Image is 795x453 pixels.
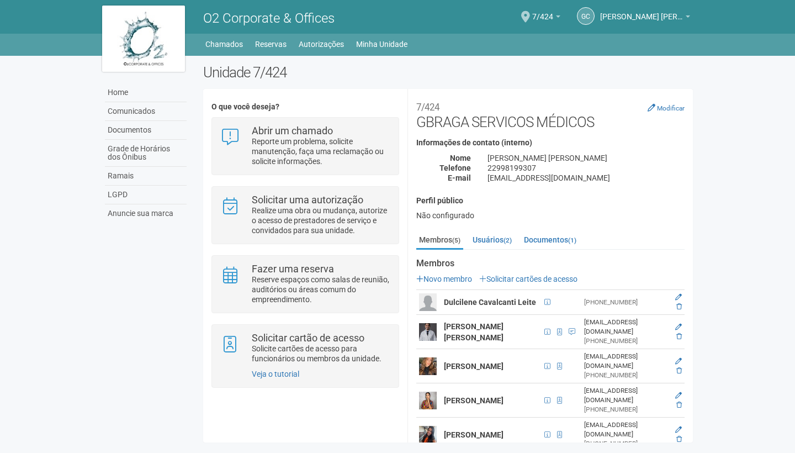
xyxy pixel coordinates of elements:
div: [EMAIL_ADDRESS][DOMAIN_NAME] [584,386,666,405]
span: Guilherme Cruz Braga [600,2,683,21]
small: Modificar [657,104,685,112]
strong: Solicitar cartão de acesso [252,332,364,344]
a: Reservas [255,36,287,52]
strong: Dulcilene Cavalcanti Leite [444,298,536,307]
div: [EMAIL_ADDRESS][DOMAIN_NAME] [584,318,666,336]
strong: Fazer uma reserva [252,263,334,275]
a: Anuncie sua marca [105,204,187,223]
a: GC [577,7,595,25]
a: Fazer uma reserva Reserve espaços como salas de reunião, auditórios ou áreas comum do empreendime... [220,264,390,304]
strong: Abrir um chamado [252,125,333,136]
a: Grade de Horários dos Ônibus [105,140,187,167]
img: user.png [419,323,437,341]
strong: Membros [416,259,685,268]
div: [PHONE_NUMBER] [584,439,666,449]
a: Editar membro [675,323,682,331]
div: [EMAIL_ADDRESS][DOMAIN_NAME] [584,420,666,439]
a: Excluir membro [676,333,682,340]
img: user.png [419,357,437,375]
div: [PHONE_NUMBER] [584,298,666,307]
a: Documentos(1) [521,231,579,248]
a: Comunicados [105,102,187,121]
a: Editar membro [675,426,682,434]
img: logo.jpg [102,6,185,72]
img: user.png [419,426,437,444]
a: Novo membro [416,275,472,283]
strong: Telefone [439,164,471,172]
small: (1) [568,236,576,244]
a: Veja o tutorial [252,370,299,378]
div: [PHONE_NUMBER] [584,371,666,380]
h4: O que você deseja? [211,103,399,111]
a: Excluir membro [676,401,682,409]
a: Abrir um chamado Reporte um problema, solicite manutenção, faça uma reclamação ou solicite inform... [220,126,390,166]
p: Reporte um problema, solicite manutenção, faça uma reclamação ou solicite informações. [252,136,390,166]
div: [EMAIL_ADDRESS][DOMAIN_NAME] [479,173,693,183]
strong: [PERSON_NAME] [444,362,504,371]
a: Home [105,83,187,102]
p: Realize uma obra ou mudança, autorize o acesso de prestadores de serviço e convidados para sua un... [252,206,390,235]
p: Solicite cartões de acesso para funcionários ou membros da unidade. [252,344,390,364]
p: Reserve espaços como salas de reunião, auditórios ou áreas comum do empreendimento. [252,275,390,304]
a: Editar membro [675,293,682,301]
div: [PERSON_NAME] [PERSON_NAME] [479,153,693,163]
a: Ramais [105,167,187,186]
strong: [PERSON_NAME] [444,430,504,439]
a: [PERSON_NAME] [PERSON_NAME] [600,14,690,23]
small: 7/424 [416,102,439,113]
strong: Nome [450,154,471,162]
a: Documentos [105,121,187,140]
strong: Solicitar uma autorização [252,194,363,206]
img: user.png [419,392,437,409]
small: (2) [504,236,512,244]
a: Membros(5) [416,231,463,250]
a: Excluir membro [676,303,682,310]
a: Modificar [648,103,685,112]
span: O2 Corporate & Offices [203,10,335,26]
strong: [PERSON_NAME] [PERSON_NAME] [444,322,504,342]
h2: Unidade 7/424 [203,64,693,81]
a: Excluir membro [676,367,682,375]
img: user.png [419,293,437,311]
small: (5) [452,236,460,244]
strong: [PERSON_NAME] [444,396,504,405]
span: 7/424 [532,2,553,21]
div: [EMAIL_ADDRESS][DOMAIN_NAME] [584,352,666,371]
div: [PHONE_NUMBER] [584,336,666,346]
div: [PHONE_NUMBER] [584,405,666,414]
a: Solicitar uma autorização Realize uma obra ou mudança, autorize o acesso de prestadores de serviç... [220,195,390,235]
div: Não configurado [416,210,685,220]
h4: Informações de contato (interno) [416,139,685,147]
a: Minha Unidade [356,36,407,52]
a: Usuários(2) [470,231,515,248]
a: 7/424 [532,14,560,23]
h2: GBRAGA SERVICOS MÉDICOS [416,97,685,130]
a: Editar membro [675,357,682,365]
a: Chamados [205,36,243,52]
a: Solicitar cartão de acesso Solicite cartões de acesso para funcionários ou membros da unidade. [220,333,390,364]
a: Editar membro [675,392,682,399]
h4: Perfil público [416,197,685,205]
a: LGPD [105,186,187,204]
a: Solicitar cartões de acesso [479,275,577,283]
a: Autorizações [299,36,344,52]
div: 22998199307 [479,163,693,173]
a: Excluir membro [676,435,682,443]
strong: E-mail [448,173,471,182]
